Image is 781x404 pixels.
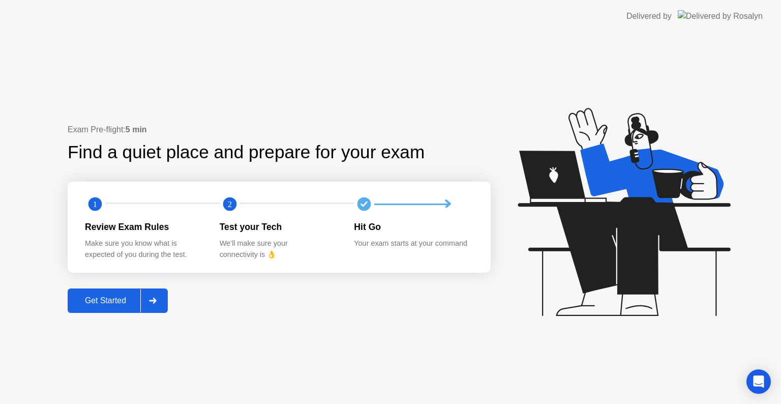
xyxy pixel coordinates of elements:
[85,238,203,260] div: Make sure you know what is expected of you during the test.
[220,238,338,260] div: We’ll make sure your connectivity is 👌
[746,369,771,394] div: Open Intercom Messenger
[68,124,491,136] div: Exam Pre-flight:
[228,199,232,209] text: 2
[354,238,472,249] div: Your exam starts at your command
[626,10,672,22] div: Delivered by
[71,296,140,305] div: Get Started
[678,10,763,22] img: Delivered by Rosalyn
[93,199,97,209] text: 1
[85,220,203,234] div: Review Exam Rules
[68,288,168,313] button: Get Started
[354,220,472,234] div: Hit Go
[220,220,338,234] div: Test your Tech
[126,125,147,134] b: 5 min
[68,139,426,166] div: Find a quiet place and prepare for your exam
